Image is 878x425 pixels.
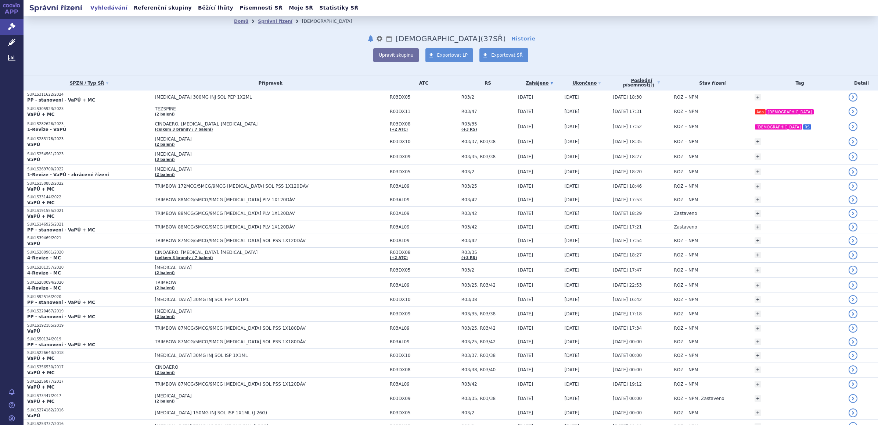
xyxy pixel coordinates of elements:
p: SUKLS282626/2023 [27,121,151,127]
span: [DATE] [564,184,579,189]
strong: VaPÚ + MC [27,370,54,375]
span: [DATE] 17:31 [613,109,642,114]
strong: 1-Revize - VaPÚ [27,127,66,132]
a: + [755,210,761,217]
span: [DATE] 00:00 [613,353,642,358]
a: detail [849,365,857,374]
span: [DATE] [564,367,579,372]
span: [DATE] [518,95,533,100]
p: SUKLS281357/2020 [27,265,151,270]
a: (2 balení) [155,315,174,319]
p: SUKLS73447/2017 [27,393,151,399]
span: R03AL09 [390,184,458,189]
span: [DATE] [564,95,579,100]
span: [DATE] [518,252,533,258]
a: + [755,224,761,230]
span: [MEDICAL_DATA] [155,152,338,157]
p: SUKLS305923/2023 [27,106,151,111]
strong: VaPÚ + MC [27,399,54,404]
span: [DATE] [518,410,533,415]
span: [DATE] [518,311,533,316]
button: Upravit skupinu [373,48,419,62]
a: detail [849,195,857,204]
span: [MEDICAL_DATA] [155,137,338,142]
a: + [755,183,761,190]
span: R03/37, R03/38 [461,139,515,144]
span: [DATE] [564,311,579,316]
span: ROZ – NPM [674,353,698,358]
span: R03AL09 [390,224,458,230]
span: TRIMBOW 87MCG/5MCG/9MCG [MEDICAL_DATA] SOL PSS 1X120DÁV [155,238,338,243]
p: SUKLS226643/2018 [27,350,151,355]
span: [DATE] [518,367,533,372]
span: [DATE] [564,124,579,129]
span: [DATE] [518,224,533,230]
p: SUKLS92516/2020 [27,294,151,300]
span: [DATE] 17:53 [613,197,642,202]
a: Běžící lhůty [196,3,235,13]
a: detail [849,223,857,231]
span: TEZSPIRE [155,106,338,111]
a: Referenční skupiny [132,3,194,13]
span: [DATE] 22:53 [613,283,642,288]
span: [DATE] [564,139,579,144]
abbr: (?) [649,83,654,88]
span: [DATE] 17:47 [613,268,642,273]
span: R03/38, R03/40 [461,367,515,372]
span: R03DX09 [390,396,458,401]
strong: VaPÚ [27,142,40,147]
span: ROZ – NPM [674,184,698,189]
a: (2 balení) [155,271,174,275]
li: Asthma [302,16,361,27]
a: detail [849,394,857,403]
span: R03/38 [461,297,515,302]
p: SUKLS280094/2020 [27,280,151,285]
span: R03/2 [461,95,515,100]
a: Lhůty [385,34,393,43]
span: R03/42 [461,211,515,216]
span: R03DX08 [390,367,458,372]
strong: 4-Revize - MC [27,270,61,276]
span: ROZ – NPM [674,238,698,243]
a: (2 balení) [155,371,174,375]
span: R03/25, R03/42 [461,339,515,344]
strong: 1-Revize - VaPÚ - zkrácené řízení [27,172,109,177]
a: (+3 RS) [461,127,477,131]
span: ROZ – NPM [674,268,698,273]
a: (+3 RS) [461,256,477,260]
a: detail [849,281,857,290]
h2: Správní řízení [24,3,88,13]
span: [DATE] [518,169,533,174]
span: [DATE] [564,252,579,258]
span: [DATE] 18:46 [613,184,642,189]
span: R03AL09 [390,211,458,216]
a: detail [849,324,857,333]
a: + [755,325,761,332]
span: ROZ – NPM, Zastaveno [674,396,724,401]
strong: PP - stanovení - VaPÚ + MC [27,98,95,103]
th: ATC [386,75,458,91]
p: SUKLS50134/2019 [27,337,151,342]
span: [DATE] [564,109,579,114]
span: R03DX09 [390,311,458,316]
span: R03/2 [461,169,515,174]
span: [MEDICAL_DATA] 300MG INJ SOL PEP 1X2ML [155,95,338,100]
a: + [755,94,761,100]
a: Moje SŘ [287,3,315,13]
span: ROZ – NPM [674,109,698,114]
span: R03/2 [461,410,515,415]
a: Zahájeno [518,78,561,88]
a: + [755,282,761,288]
button: nastavení [376,34,383,43]
p: SUKLS356530/2017 [27,365,151,370]
span: [DATE] [518,139,533,144]
strong: VaPÚ [27,241,40,246]
a: + [755,296,761,303]
span: [DATE] 00:00 [613,396,642,401]
span: [DATE] [564,353,579,358]
a: detail [849,337,857,346]
span: [DATE] [564,211,579,216]
strong: 4-Revize - MC [27,286,61,291]
a: detail [849,182,857,191]
span: R03AL09 [390,382,458,387]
